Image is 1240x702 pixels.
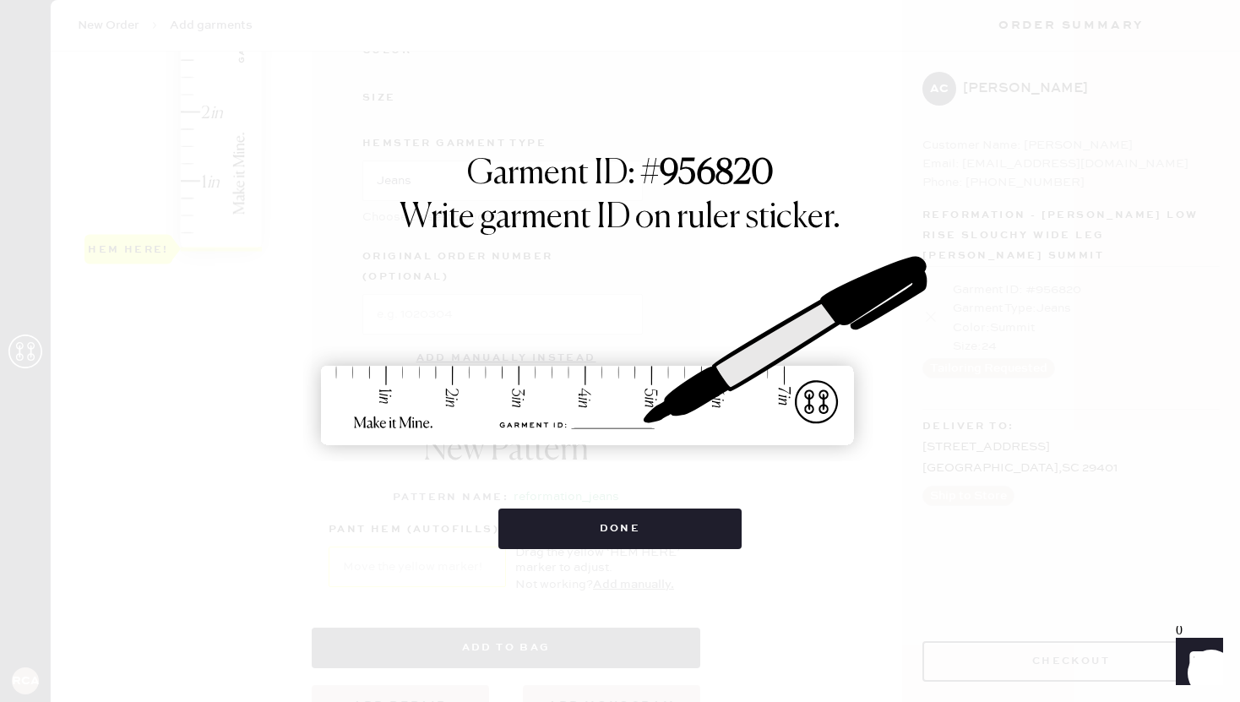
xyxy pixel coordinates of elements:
[467,154,774,198] h1: Garment ID: #
[498,509,742,549] button: Done
[660,157,774,191] strong: 956820
[303,213,937,492] img: ruler-sticker-sharpie.svg
[400,198,840,238] h1: Write garment ID on ruler sticker.
[1160,626,1232,699] iframe: Front Chat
